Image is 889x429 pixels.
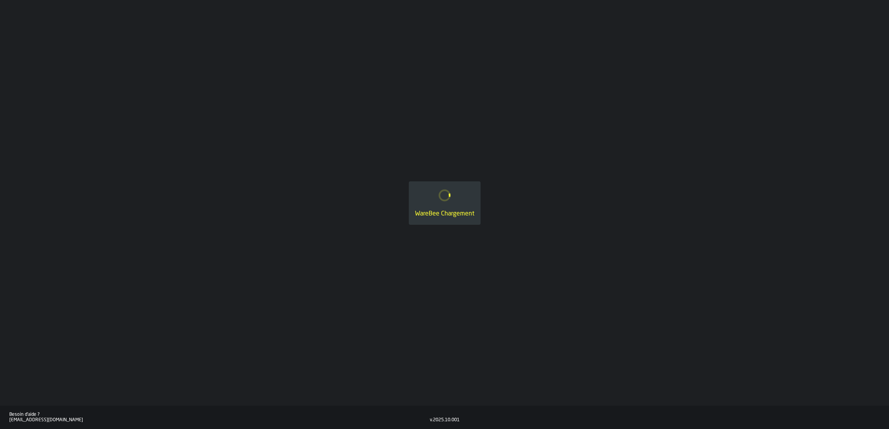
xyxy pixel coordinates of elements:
div: WareBee Chargement [415,209,474,219]
div: v. [430,417,433,423]
div: 2025.10.001 [433,417,460,423]
div: [EMAIL_ADDRESS][DOMAIN_NAME] [9,417,430,423]
div: Besoin d'aide ? [9,412,430,417]
a: Besoin d'aide ?[EMAIL_ADDRESS][DOMAIN_NAME] [9,412,430,423]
